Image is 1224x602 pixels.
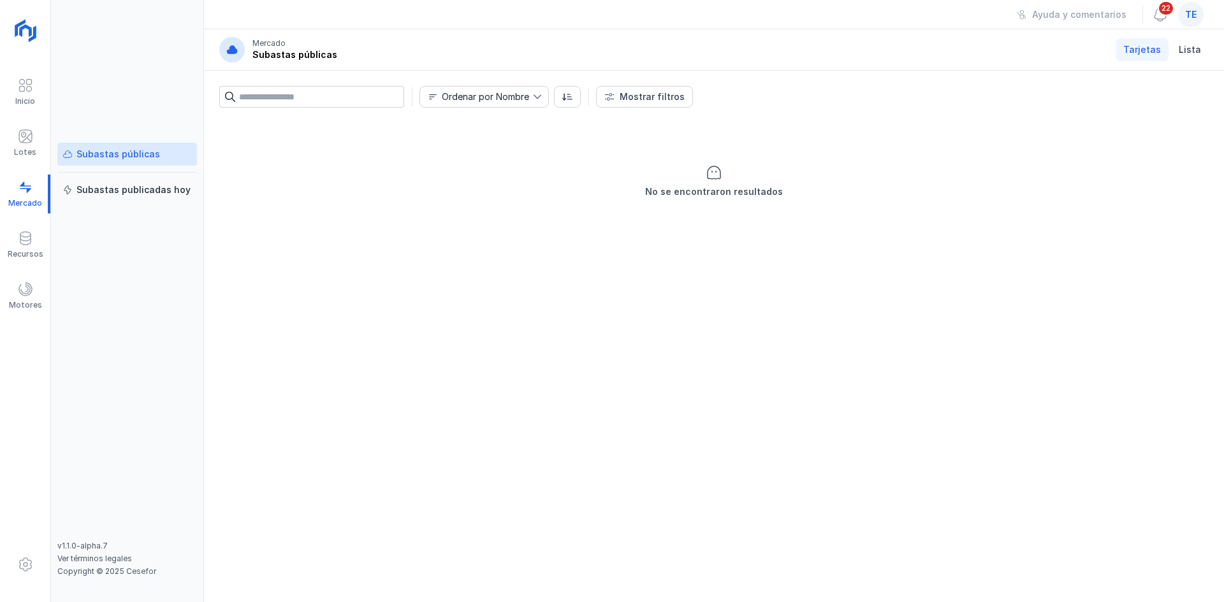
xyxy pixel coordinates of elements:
a: Ver términos legales [57,554,132,563]
a: Lista [1171,38,1209,61]
a: Subastas publicadas hoy [57,178,197,201]
span: Tarjetas [1123,43,1161,56]
div: Lotes [14,147,36,157]
div: v1.1.0-alpha.7 [57,541,197,551]
div: No se encontraron resultados [645,185,783,198]
button: Ayuda y comentarios [1009,4,1135,25]
span: Lista [1179,43,1201,56]
div: Subastas públicas [252,48,337,61]
button: Mostrar filtros [596,86,693,108]
span: te [1185,8,1197,21]
div: Mercado [252,38,286,48]
div: Ordenar por Nombre [442,92,529,101]
div: Inicio [15,96,35,106]
a: Tarjetas [1116,38,1169,61]
div: Subastas públicas [76,148,160,161]
div: Copyright © 2025 Cesefor [57,566,197,577]
div: Mostrar filtros [620,90,685,103]
div: Ayuda y comentarios [1032,8,1126,21]
div: Subastas publicadas hoy [76,183,191,196]
div: Motores [9,300,42,310]
span: 22 [1158,1,1174,16]
a: Subastas públicas [57,143,197,166]
img: logoRight.svg [10,15,41,47]
div: Recursos [8,249,43,259]
span: Nombre [420,87,533,107]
